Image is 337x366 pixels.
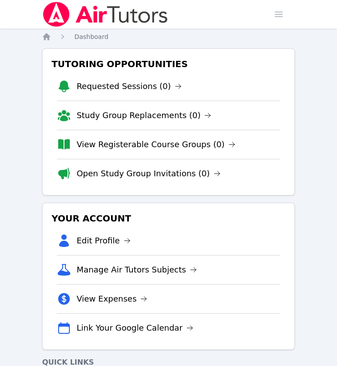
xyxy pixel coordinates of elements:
a: Study Group Replacements (0) [77,109,211,122]
img: Air Tutors [42,2,169,27]
nav: Breadcrumb [42,32,295,41]
a: View Expenses [77,293,147,305]
a: Dashboard [74,32,108,41]
h3: Tutoring Opportunities [50,56,287,72]
a: Requested Sessions (0) [77,80,182,93]
a: Edit Profile [77,234,131,247]
a: Link Your Google Calendar [77,322,193,334]
a: Manage Air Tutors Subjects [77,264,197,276]
span: Dashboard [74,33,108,40]
h3: Your Account [50,210,287,226]
a: View Registerable Course Groups (0) [77,138,235,151]
a: Open Study Group Invitations (0) [77,167,221,180]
